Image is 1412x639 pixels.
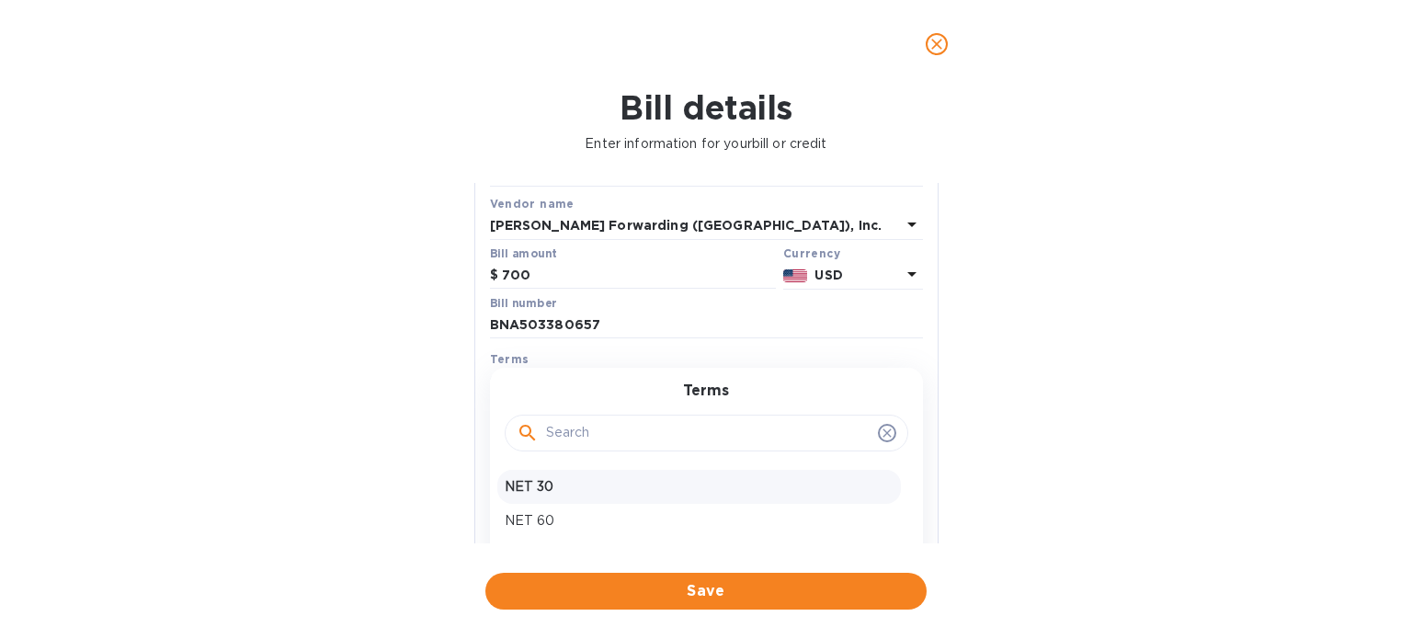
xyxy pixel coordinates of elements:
b: Currency [783,246,840,260]
p: NET 30 [505,477,894,496]
div: $ [490,262,502,290]
input: Enter bill number [490,312,923,339]
b: Terms [490,352,529,366]
label: Bill amount [490,248,556,259]
label: Bill number [490,298,556,309]
button: Save [485,573,927,610]
img: USD [783,269,808,282]
h3: Terms [683,382,729,400]
b: Vendor name [490,197,575,211]
h1: Bill details [15,88,1397,127]
span: Save [500,580,912,602]
p: Enter information for your bill or credit [15,134,1397,154]
input: $ Enter bill amount [502,262,776,290]
button: close [915,22,959,66]
b: [PERSON_NAME] Forwarding ([GEOGRAPHIC_DATA]), Inc. [490,218,882,233]
p: NET 60 [505,511,894,531]
b: USD [814,268,842,282]
p: Select terms [490,372,573,392]
input: Search [546,419,871,447]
